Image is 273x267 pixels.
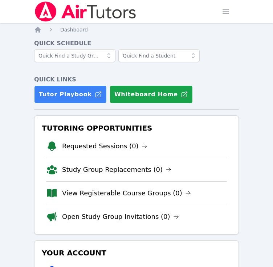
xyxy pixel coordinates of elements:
[62,188,191,198] a: View Registerable Course Groups (0)
[34,39,239,48] h4: Quick Schedule
[60,27,88,33] span: Dashboard
[110,85,193,103] button: Whiteboard Home
[40,246,233,259] h3: Your Account
[62,165,171,175] a: Study Group Replacements (0)
[34,75,239,84] h4: Quick Links
[40,122,233,135] h3: Tutoring Opportunities
[34,49,115,62] input: Quick Find a Study Group
[118,49,200,62] input: Quick Find a Student
[34,26,239,33] nav: Breadcrumb
[34,1,137,22] img: Air Tutors
[34,85,107,103] a: Tutor Playbook
[62,141,147,151] a: Requested Sessions (0)
[60,26,88,33] a: Dashboard
[62,212,179,222] a: Open Study Group Invitations (0)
